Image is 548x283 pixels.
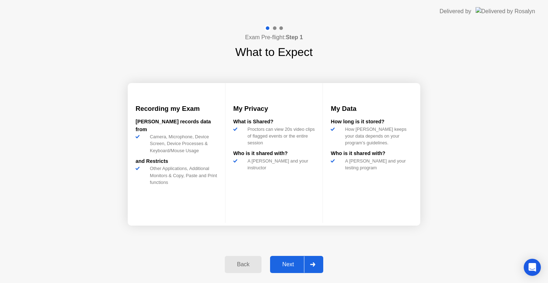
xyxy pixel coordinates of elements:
[233,118,315,126] div: What is Shared?
[225,256,262,273] button: Back
[331,104,412,114] h3: My Data
[245,126,315,146] div: Proctors can view 20s video clips of flagged events or the entire session
[286,34,303,40] b: Step 1
[342,126,412,146] div: How [PERSON_NAME] keeps your data depends on your program’s guidelines.
[476,7,535,15] img: Delivered by Rosalyn
[147,165,217,186] div: Other Applications, Additional Monitors & Copy, Paste and Print functions
[272,261,304,268] div: Next
[331,118,412,126] div: How long is it stored?
[136,118,217,133] div: [PERSON_NAME] records data from
[136,104,217,114] h3: Recording my Exam
[235,43,313,61] h1: What to Expect
[245,158,315,171] div: A [PERSON_NAME] and your instructor
[524,259,541,276] div: Open Intercom Messenger
[147,133,217,154] div: Camera, Microphone, Device Screen, Device Processes & Keyboard/Mouse Usage
[331,150,412,158] div: Who is it shared with?
[233,104,315,114] h3: My Privacy
[245,33,303,42] h4: Exam Pre-flight:
[342,158,412,171] div: A [PERSON_NAME] and your testing program
[227,261,259,268] div: Back
[136,158,217,165] div: and Restricts
[233,150,315,158] div: Who is it shared with?
[440,7,471,16] div: Delivered by
[270,256,323,273] button: Next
